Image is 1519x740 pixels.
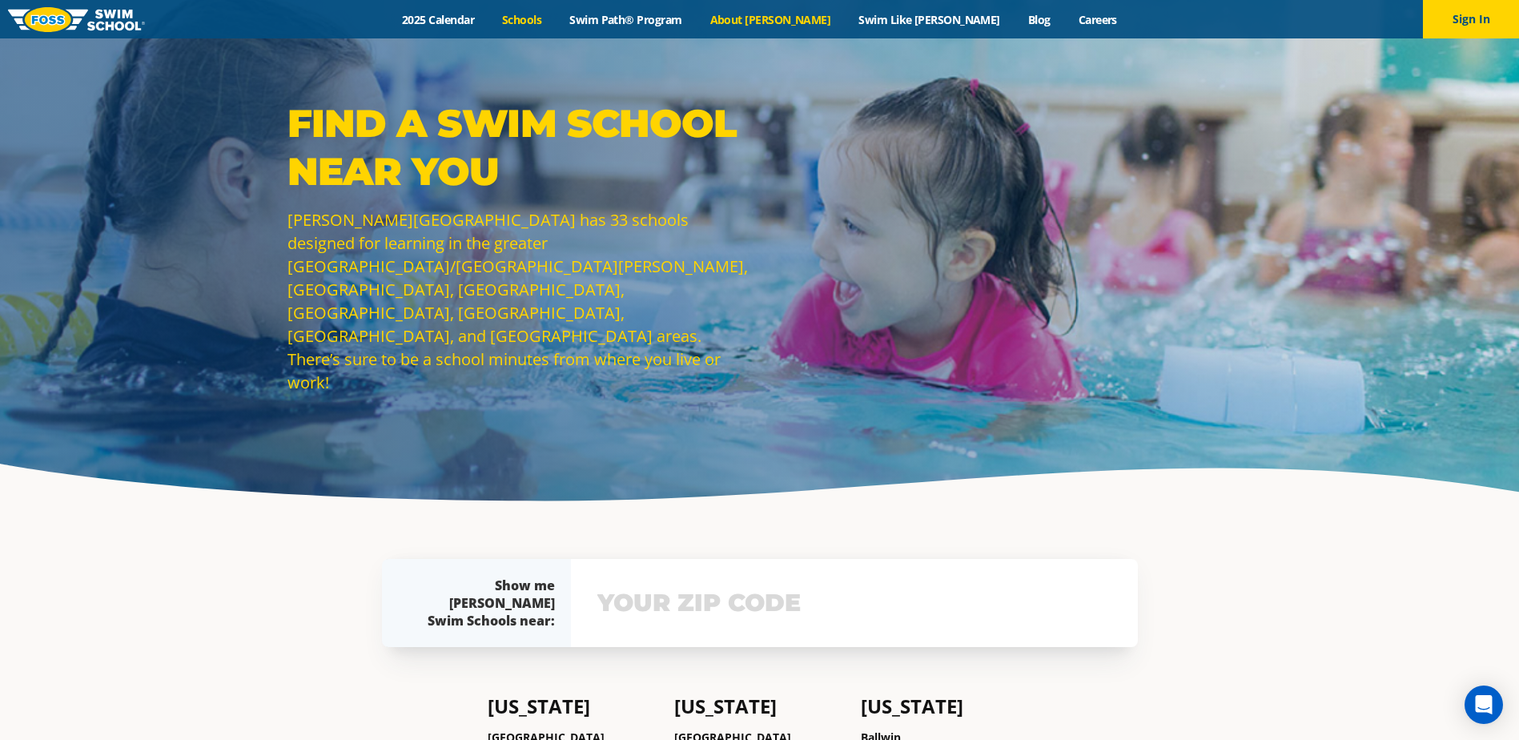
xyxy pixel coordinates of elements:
img: FOSS Swim School Logo [8,7,145,32]
a: Schools [488,12,556,27]
div: Open Intercom Messenger [1465,686,1503,724]
h4: [US_STATE] [861,695,1031,718]
h4: [US_STATE] [488,695,658,718]
div: Show me [PERSON_NAME] Swim Schools near: [414,577,555,629]
h4: [US_STATE] [674,695,845,718]
p: [PERSON_NAME][GEOGRAPHIC_DATA] has 33 schools designed for learning in the greater [GEOGRAPHIC_DA... [287,208,752,394]
a: Swim Like [PERSON_NAME] [845,12,1015,27]
p: Find a Swim School Near You [287,99,752,195]
a: Swim Path® Program [556,12,696,27]
a: Blog [1014,12,1064,27]
a: 2025 Calendar [388,12,488,27]
a: Careers [1064,12,1131,27]
a: About [PERSON_NAME] [696,12,845,27]
input: YOUR ZIP CODE [593,580,1115,626]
